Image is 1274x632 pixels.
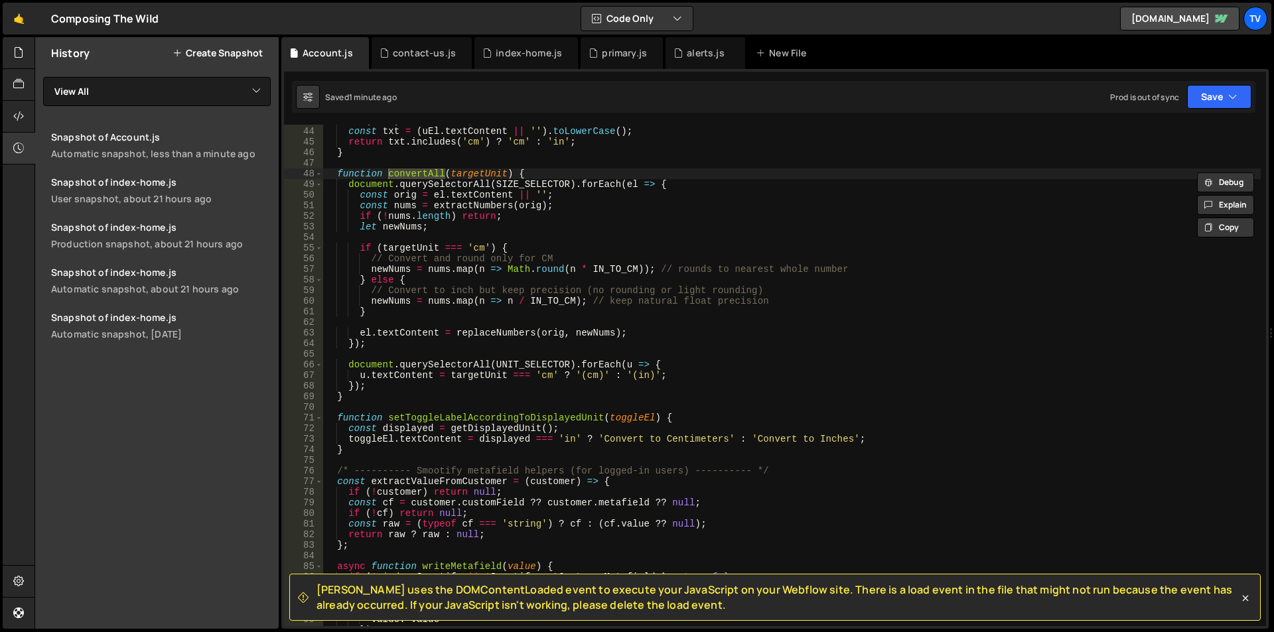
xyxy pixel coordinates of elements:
div: 80 [284,508,323,519]
div: 72 [284,423,323,434]
div: 47 [284,158,323,168]
div: Composing The Wild [51,11,159,27]
div: 52 [284,211,323,221]
div: 44 [284,126,323,137]
div: Snapshot of index-home.js [51,221,271,233]
div: Automatic snapshot, less than a minute ago [51,147,271,160]
div: 88 [284,593,323,603]
button: Debug [1197,172,1254,192]
div: 56 [284,253,323,264]
div: 64 [284,338,323,349]
div: 55 [284,243,323,253]
div: 74 [284,444,323,455]
a: Snapshot of index-home.js Production snapshot, about 21 hours ago [43,213,279,258]
div: 59 [284,285,323,296]
a: 🤙 [3,3,35,34]
button: Code Only [581,7,693,31]
a: Snapshot of Account.jsAutomatic snapshot, less than a minute ago [43,123,279,168]
div: 45 [284,137,323,147]
div: Snapshot of index-home.js [51,311,271,324]
div: 82 [284,529,323,540]
div: 61 [284,306,323,317]
div: Snapshot of index-home.js [51,266,271,279]
h2: History [51,46,90,60]
div: 71 [284,412,323,423]
div: 62 [284,317,323,328]
div: 60 [284,296,323,306]
div: 63 [284,328,323,338]
div: 77 [284,476,323,487]
div: 49 [284,179,323,190]
div: 57 [284,264,323,275]
a: [DOMAIN_NAME] [1120,7,1239,31]
div: Prod is out of sync [1110,92,1179,103]
div: 79 [284,497,323,508]
a: Snapshot of index-home.js Automatic snapshot, [DATE] [43,303,279,348]
button: Explain [1197,195,1254,215]
div: 81 [284,519,323,529]
div: User snapshot, about 21 hours ago [51,192,271,205]
div: index-home.js [496,46,562,60]
div: 83 [284,540,323,550]
div: 73 [284,434,323,444]
div: Account.js [303,46,353,60]
span: [PERSON_NAME] uses the DOMContentLoaded event to execute your JavaScript on your Webflow site. Th... [317,582,1239,612]
div: 84 [284,550,323,561]
div: Automatic snapshot, about 21 hours ago [51,283,271,295]
div: 90 [284,614,323,625]
div: 89 [284,603,323,614]
div: 76 [284,466,323,476]
div: 1 minute ago [349,92,397,103]
button: Create Snapshot [173,48,263,58]
div: primary.js [602,46,647,60]
a: TV [1243,7,1267,31]
div: 87 [284,582,323,593]
div: Snapshot of Account.js [51,131,271,143]
div: 68 [284,381,323,391]
div: 66 [284,359,323,370]
button: Save [1187,85,1251,109]
div: 58 [284,275,323,285]
div: Saved [325,92,397,103]
div: 48 [284,168,323,179]
a: Snapshot of index-home.js User snapshot, about 21 hours ago [43,168,279,213]
div: 85 [284,561,323,572]
div: 69 [284,391,323,402]
div: 51 [284,200,323,211]
div: 67 [284,370,323,381]
div: 65 [284,349,323,359]
div: Automatic snapshot, [DATE] [51,328,271,340]
div: alerts.js [687,46,724,60]
div: 46 [284,147,323,158]
div: 54 [284,232,323,243]
div: 50 [284,190,323,200]
div: 86 [284,572,323,582]
div: contact-us.js [393,46,456,60]
div: 78 [284,487,323,497]
div: 53 [284,221,323,232]
div: 70 [284,402,323,412]
div: Snapshot of index-home.js [51,176,271,188]
div: New File [756,46,812,60]
div: 75 [284,455,323,466]
a: Snapshot of index-home.js Automatic snapshot, about 21 hours ago [43,258,279,303]
div: Production snapshot, about 21 hours ago [51,237,271,250]
button: Copy [1197,218,1254,237]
